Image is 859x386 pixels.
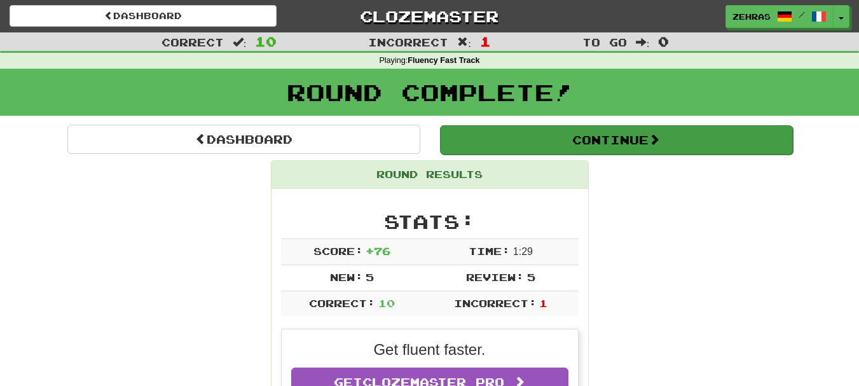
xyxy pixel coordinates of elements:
span: Time: [469,245,510,257]
span: To go [582,36,627,48]
span: Correct: [309,297,375,309]
span: + 76 [366,245,390,257]
span: Incorrect [368,36,448,48]
span: 5 [366,271,374,283]
span: Score: [313,245,363,257]
a: Clozemaster [296,5,563,27]
h2: Stats: [281,211,579,232]
a: zehras / [725,5,834,28]
span: : [636,37,650,48]
strong: Fluency Fast Track [408,56,479,65]
span: : [233,37,247,48]
span: / [799,10,805,19]
a: Dashboard [10,5,277,27]
span: 1 [480,34,491,49]
span: 5 [527,271,535,283]
span: New: [330,271,363,283]
span: Incorrect: [454,297,537,309]
span: 0 [658,34,669,49]
div: Round Results [271,161,588,189]
span: 1 [539,297,547,309]
p: Get fluent faster. [291,339,568,361]
button: Continue [440,125,793,155]
span: 10 [378,297,395,309]
span: zehras [732,11,771,22]
span: : [457,37,471,48]
span: Review: [466,271,524,283]
h1: Round Complete! [4,79,855,105]
span: 10 [255,34,277,49]
span: 1 : 29 [513,246,533,257]
a: Dashboard [67,125,420,154]
span: Correct [161,36,224,48]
